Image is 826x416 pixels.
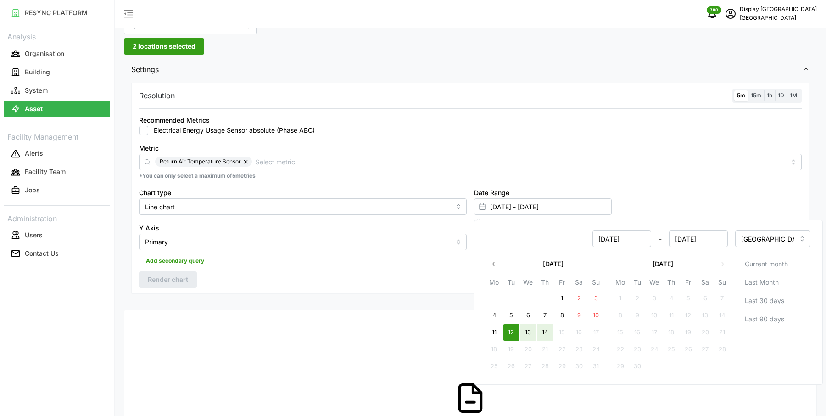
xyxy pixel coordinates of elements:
[554,290,570,307] button: 1 August 2025
[629,307,646,324] button: 9 September 2025
[612,324,629,341] button: 15 September 2025
[503,324,519,341] button: 12 August 2025
[25,67,50,77] p: Building
[745,275,779,290] span: Last Month
[778,92,784,99] span: 1D
[503,341,519,358] button: 19 August 2025
[680,277,697,290] th: Fr
[629,277,646,290] th: Tu
[4,182,110,199] button: Jobs
[588,290,604,307] button: 3 August 2025
[680,341,697,358] button: 26 September 2025
[25,249,59,258] p: Contact Us
[745,293,784,309] span: Last 30 days
[697,277,714,290] th: Sa
[740,5,817,14] p: Display [GEOGRAPHIC_DATA]
[486,324,502,341] button: 11 August 2025
[160,157,241,167] span: Return Air Temperature Sensor
[612,277,629,290] th: Mo
[474,220,823,385] div: Select date range
[4,129,110,143] p: Facility Management
[646,277,663,290] th: We
[139,172,802,180] p: *You can only select a maximum of 5 metrics
[4,244,110,263] a: Contact Us
[554,324,570,341] button: 15 August 2025
[4,82,110,99] button: System
[663,341,680,358] button: 25 September 2025
[714,277,731,290] th: Su
[25,49,64,58] p: Organisation
[25,104,43,113] p: Asset
[629,324,646,341] button: 16 September 2025
[612,290,629,307] button: 1 September 2025
[612,341,629,358] button: 22 September 2025
[710,7,718,13] span: 780
[4,164,110,180] button: Facility Team
[588,341,604,358] button: 24 August 2025
[588,324,604,341] button: 17 August 2025
[570,277,587,290] th: Sa
[697,307,714,324] button: 13 September 2025
[612,256,714,272] button: [DATE]
[745,256,788,272] span: Current month
[503,358,519,375] button: 26 August 2025
[612,358,629,375] button: 29 September 2025
[4,181,110,200] a: Jobs
[25,167,66,176] p: Facility Team
[714,290,731,307] button: 7 September 2025
[553,277,570,290] th: Fr
[4,101,110,117] button: Asset
[4,63,110,81] a: Building
[680,324,697,341] button: 19 September 2025
[4,163,110,181] a: Facility Team
[139,115,210,125] div: Recommended Metrics
[25,86,48,95] p: System
[4,45,110,63] a: Organisation
[146,254,204,267] span: Add secondary query
[4,227,110,243] button: Users
[587,277,604,290] th: Su
[537,324,553,341] button: 14 August 2025
[703,5,721,23] button: notifications
[612,307,629,324] button: 8 September 2025
[537,358,553,375] button: 28 August 2025
[736,256,812,272] button: Current month
[680,290,697,307] button: 5 September 2025
[537,341,553,358] button: 21 August 2025
[740,14,817,22] p: [GEOGRAPHIC_DATA]
[767,92,772,99] span: 1h
[474,198,612,215] input: Select date range
[503,307,519,324] button: 5 August 2025
[697,290,714,307] button: 6 September 2025
[790,92,797,99] span: 1M
[4,100,110,118] a: Asset
[124,58,817,81] button: Settings
[139,271,197,288] button: Render chart
[4,245,110,262] button: Contact Us
[697,341,714,358] button: 27 September 2025
[646,341,663,358] button: 24 September 2025
[486,277,502,290] th: Mo
[751,92,761,99] span: 15m
[25,186,40,195] p: Jobs
[25,149,43,158] p: Alerts
[4,226,110,244] a: Users
[256,157,786,167] input: Select metric
[25,230,43,240] p: Users
[745,311,784,327] span: Last 90 days
[663,324,680,341] button: 18 September 2025
[520,324,536,341] button: 13 August 2025
[4,5,110,21] button: RESYNC PLATFORM
[486,341,502,358] button: 18 August 2025
[502,277,519,290] th: Tu
[474,188,509,198] label: Date Range
[714,341,731,358] button: 28 September 2025
[139,223,159,233] label: Y Axis
[486,358,502,375] button: 25 August 2025
[4,146,110,162] button: Alerts
[588,358,604,375] button: 31 August 2025
[697,324,714,341] button: 20 September 2025
[486,307,502,324] button: 4 August 2025
[139,188,171,198] label: Chart type
[139,143,159,153] label: Metric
